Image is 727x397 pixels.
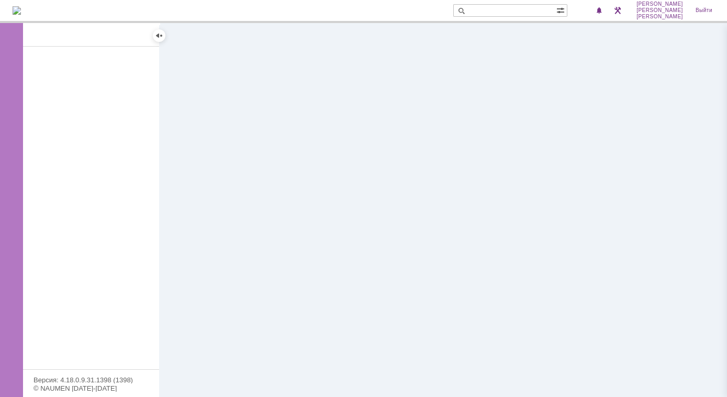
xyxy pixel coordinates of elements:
[33,385,149,392] div: © NAUMEN [DATE]-[DATE]
[13,6,21,15] a: Перейти на домашнюю страницу
[611,4,624,17] a: Перейти в интерфейс администратора
[636,1,683,7] span: [PERSON_NAME]
[636,14,683,20] span: [PERSON_NAME]
[556,5,567,15] span: Расширенный поиск
[33,377,149,383] div: Версия: 4.18.0.9.31.1398 (1398)
[13,6,21,15] img: logo
[153,29,165,42] div: Скрыть меню
[636,7,683,14] span: [PERSON_NAME]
